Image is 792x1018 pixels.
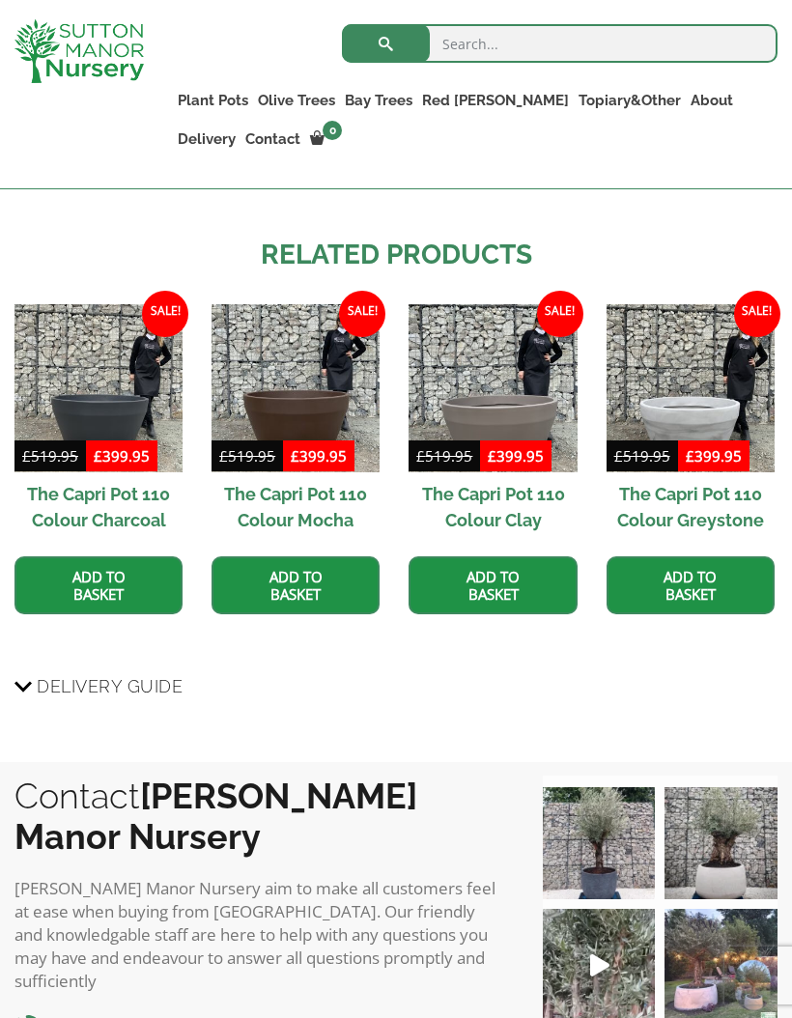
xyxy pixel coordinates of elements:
[14,304,183,472] img: The Capri Pot 110 Colour Charcoal
[590,954,609,976] svg: Play
[409,304,577,472] img: The Capri Pot 110 Colour Clay
[614,446,623,466] span: £
[607,472,775,542] h2: The Capri Pot 110 Colour Greystone
[291,446,299,466] span: £
[409,556,577,614] a: Add to basket: “The Capri Pot 110 Colour Clay”
[22,446,31,466] span: £
[14,19,144,83] img: logo
[14,877,504,993] p: [PERSON_NAME] Manor Nursery aim to make all customers feel at ease when buying from [GEOGRAPHIC_D...
[14,472,183,542] h2: The Capri Pot 110 Colour Charcoal
[14,556,183,614] a: Add to basket: “The Capri Pot 110 Colour Charcoal”
[173,87,253,114] a: Plant Pots
[323,121,342,140] span: 0
[686,87,738,114] a: About
[14,304,183,542] a: Sale! The Capri Pot 110 Colour Charcoal
[212,304,380,472] img: The Capri Pot 110 Colour Mocha
[340,87,417,114] a: Bay Trees
[339,291,385,337] span: Sale!
[173,126,240,153] a: Delivery
[22,446,78,466] bdi: 519.95
[212,472,380,542] h2: The Capri Pot 110 Colour Mocha
[219,446,228,466] span: £
[686,446,742,466] bdi: 399.95
[734,291,780,337] span: Sale!
[614,446,670,466] bdi: 519.95
[488,446,496,466] span: £
[94,446,102,466] span: £
[14,776,504,857] h2: Contact
[14,235,778,275] h2: Related products
[305,126,348,153] a: 0
[607,304,775,542] a: Sale! The Capri Pot 110 Colour Greystone
[142,291,188,337] span: Sale!
[37,668,183,704] span: Delivery Guide
[416,446,425,466] span: £
[416,446,472,466] bdi: 519.95
[543,787,656,900] img: A beautiful multi-stem Spanish Olive tree potted in our luxurious fibre clay pots 😍😍
[686,446,694,466] span: £
[409,304,577,542] a: Sale! The Capri Pot 110 Colour Clay
[14,776,417,857] b: [PERSON_NAME] Manor Nursery
[219,446,275,466] bdi: 519.95
[342,24,778,63] input: Search...
[537,291,583,337] span: Sale!
[253,87,340,114] a: Olive Trees
[94,446,150,466] bdi: 399.95
[212,304,380,542] a: Sale! The Capri Pot 110 Colour Mocha
[291,446,347,466] bdi: 399.95
[240,126,305,153] a: Contact
[607,556,775,614] a: Add to basket: “The Capri Pot 110 Colour Greystone”
[574,87,686,114] a: Topiary&Other
[212,556,380,614] a: Add to basket: “The Capri Pot 110 Colour Mocha”
[665,787,778,900] img: Check out this beauty we potted at our nursery today ❤️‍🔥 A huge, ancient gnarled Olive tree plan...
[488,446,544,466] bdi: 399.95
[417,87,574,114] a: Red [PERSON_NAME]
[409,472,577,542] h2: The Capri Pot 110 Colour Clay
[607,304,775,472] img: The Capri Pot 110 Colour Greystone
